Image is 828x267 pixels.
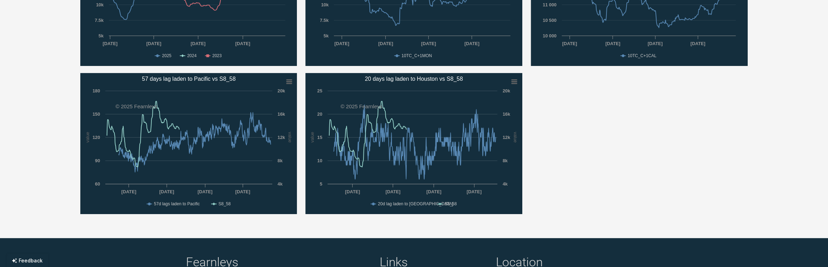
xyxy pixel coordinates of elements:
text: 90 [95,158,100,163]
text: [DATE] [335,41,349,46]
text: © 2025 Fearnleys [116,103,157,109]
text: 57d lags laden to Pacific [154,201,200,206]
text: [DATE] [197,189,212,194]
text: [DATE] [421,41,436,46]
text: 2023 [212,53,222,58]
text: 12k [503,135,510,140]
svg: 57 days lag laden to Pacific vs S8_58 [80,73,297,214]
text: 10k [321,2,329,7]
text: [DATE] [235,41,250,46]
text: 15 [317,135,322,140]
text: [DATE] [102,41,117,46]
text: [DATE] [465,41,479,46]
text: 10 [317,158,322,163]
text: [DATE] [191,41,205,46]
text: 20k [278,88,285,93]
text: S8_58 [218,201,231,206]
text: 16k [278,111,285,117]
text: [DATE] [562,41,577,46]
text: [DATE] [378,41,393,46]
text: 8k [278,158,283,163]
svg: 20 days lag laden to Houston vs S8_58 [305,73,522,214]
text: 10TC_C+1CAL [628,53,656,58]
text: 150 [92,111,100,117]
text: [DATE] [467,189,481,194]
text: 20k [503,88,510,93]
text: 57 days lag laden to Pacific vs S8_58 [142,76,236,82]
text: 10 500 [543,18,556,23]
text: [DATE] [386,189,400,194]
text: 2025 [162,53,172,58]
text: 16k [503,111,510,117]
text: value [85,132,90,143]
text: S8_58 [445,201,457,206]
text: 2024 [187,53,197,58]
text: 5 [320,181,322,187]
text: 4k [503,181,508,187]
text: [DATE] [235,189,250,194]
text: [DATE] [121,189,136,194]
text: 7.5k [320,18,329,23]
text: 7.5k [95,18,104,23]
text: 11 000 [543,2,556,7]
text: 10TC_C+1MON [401,53,432,58]
text: [DATE] [345,189,360,194]
text: 20 days lag laden to Houston vs S8_58 [365,76,463,82]
text: 12k [278,135,285,140]
text: 60 [95,181,100,187]
text: 10k [96,2,104,7]
text: 10 000 [543,33,556,38]
text: [DATE] [159,189,174,194]
text: 25 [317,88,322,93]
text: value [310,132,315,143]
text: [DATE] [146,41,161,46]
text: 20d lag laden to [GEOGRAPHIC_DATA] [378,201,453,206]
text: 5k [324,33,329,38]
text: © 2025 Fearnleys [341,103,382,109]
text: 8k [503,158,508,163]
text: value [287,132,293,143]
text: [DATE] [648,41,662,46]
text: [DATE] [605,41,620,46]
text: [DATE] [691,41,705,46]
text: [DATE] [427,189,441,194]
text: 5k [98,33,104,38]
text: 20 [317,111,322,117]
text: 4k [278,181,283,187]
text: 180 [92,88,100,93]
text: value [513,132,518,143]
text: 120 [92,135,100,140]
